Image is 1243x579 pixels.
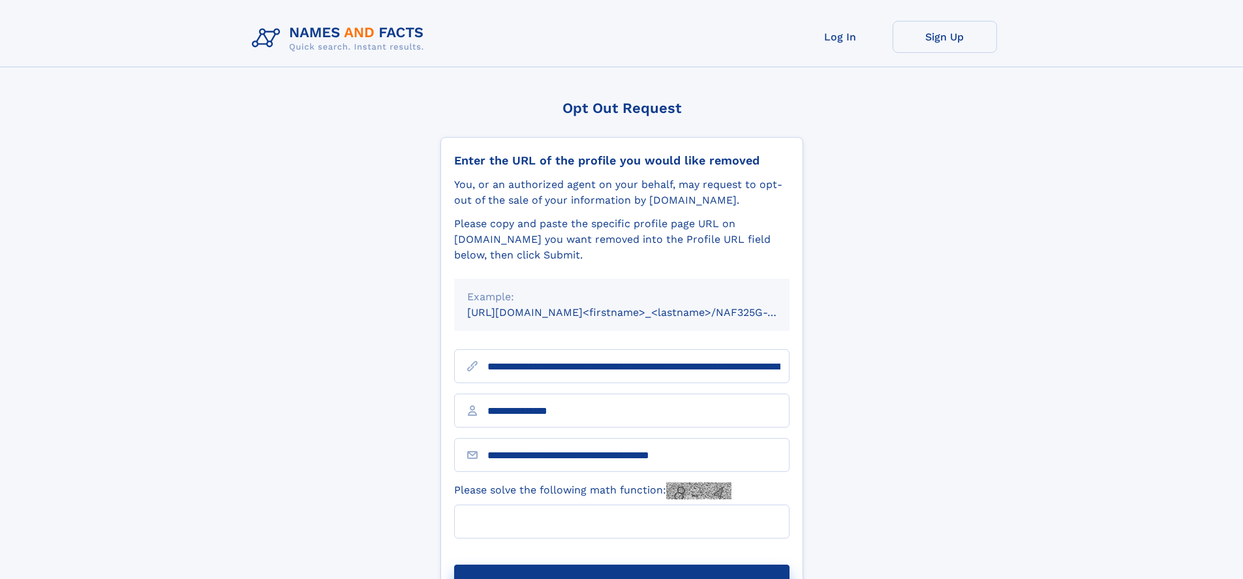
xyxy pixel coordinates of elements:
[454,153,790,168] div: Enter the URL of the profile you would like removed
[788,21,893,53] a: Log In
[467,306,814,319] small: [URL][DOMAIN_NAME]<firstname>_<lastname>/NAF325G-xxxxxxxx
[454,216,790,263] div: Please copy and paste the specific profile page URL on [DOMAIN_NAME] you want removed into the Pr...
[440,100,803,116] div: Opt Out Request
[467,289,776,305] div: Example:
[247,21,435,56] img: Logo Names and Facts
[454,177,790,208] div: You, or an authorized agent on your behalf, may request to opt-out of the sale of your informatio...
[893,21,997,53] a: Sign Up
[454,482,731,499] label: Please solve the following math function:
